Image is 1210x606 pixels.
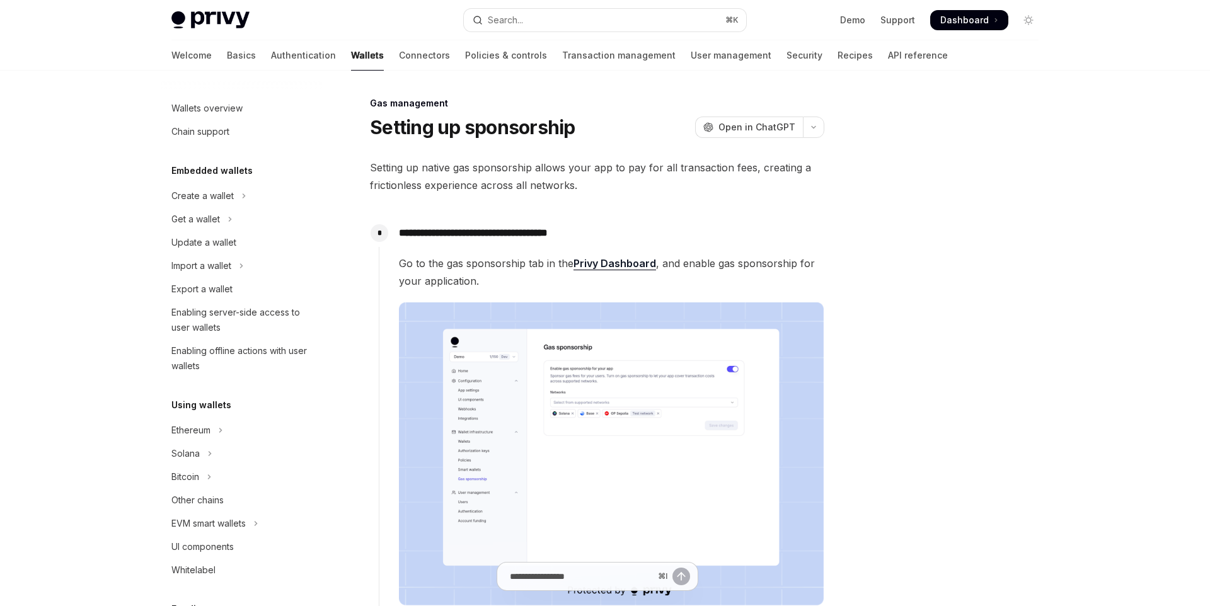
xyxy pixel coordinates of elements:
[227,40,256,71] a: Basics
[171,446,200,461] div: Solana
[399,302,824,606] img: images/gas-sponsorship.png
[370,159,824,194] span: Setting up native gas sponsorship allows your app to pay for all transaction fees, creating a fri...
[271,40,336,71] a: Authentication
[161,301,323,339] a: Enabling server-side access to user wallets
[488,13,523,28] div: Search...
[399,254,824,290] span: Go to the gas sponsorship tab in the , and enable gas sponsorship for your application.
[562,40,676,71] a: Transaction management
[672,568,690,585] button: Send message
[161,442,323,465] button: Toggle Solana section
[161,208,323,231] button: Toggle Get a wallet section
[161,231,323,254] a: Update a wallet
[161,340,323,377] a: Enabling offline actions with user wallets
[161,278,323,300] a: Export a wallet
[171,423,210,438] div: Ethereum
[171,343,315,374] div: Enabling offline actions with user wallets
[786,40,822,71] a: Security
[171,563,216,578] div: Whitelabel
[940,14,989,26] span: Dashboard
[171,163,253,178] h5: Embedded wallets
[840,14,865,26] a: Demo
[161,185,323,207] button: Toggle Create a wallet section
[171,397,231,413] h5: Using wallets
[161,535,323,558] a: UI components
[370,116,575,139] h1: Setting up sponsorship
[161,97,323,120] a: Wallets overview
[464,9,746,31] button: Open search
[880,14,915,26] a: Support
[351,40,384,71] a: Wallets
[510,563,653,590] input: Ask a question...
[695,117,803,138] button: Open in ChatGPT
[171,516,246,531] div: EVM smart wallets
[171,11,250,29] img: light logo
[171,305,315,335] div: Enabling server-side access to user wallets
[691,40,771,71] a: User management
[171,40,212,71] a: Welcome
[171,212,220,227] div: Get a wallet
[161,489,323,512] a: Other chains
[465,40,547,71] a: Policies & controls
[171,493,224,508] div: Other chains
[370,97,824,110] div: Gas management
[888,40,948,71] a: API reference
[171,101,243,116] div: Wallets overview
[838,40,873,71] a: Recipes
[161,419,323,442] button: Toggle Ethereum section
[399,40,450,71] a: Connectors
[718,121,795,134] span: Open in ChatGPT
[171,235,236,250] div: Update a wallet
[161,254,323,277] button: Toggle Import a wallet section
[171,258,231,273] div: Import a wallet
[171,282,233,297] div: Export a wallet
[161,559,323,581] a: Whitelabel
[171,469,199,484] div: Bitcoin
[171,188,234,203] div: Create a wallet
[930,10,1008,30] a: Dashboard
[171,124,229,139] div: Chain support
[161,120,323,143] a: Chain support
[161,512,323,535] button: Toggle EVM smart wallets section
[161,466,323,488] button: Toggle Bitcoin section
[1018,10,1039,30] button: Toggle dark mode
[725,15,739,25] span: ⌘ K
[171,539,234,554] div: UI components
[573,257,656,270] a: Privy Dashboard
